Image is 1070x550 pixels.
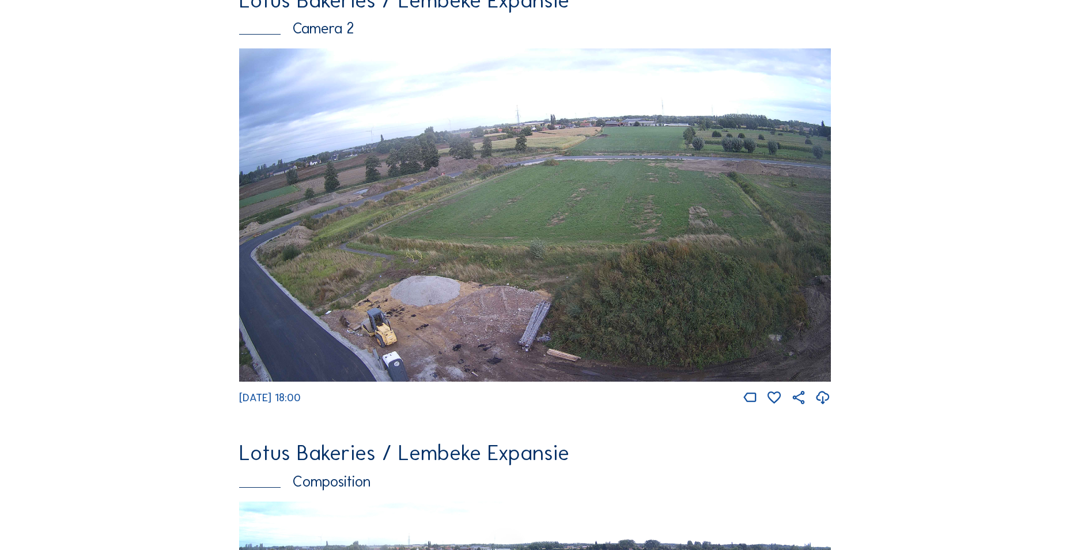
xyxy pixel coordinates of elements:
[239,474,831,489] div: Composition
[239,48,831,382] img: Image
[239,21,831,36] div: Camera 2
[239,442,831,464] div: Lotus Bakeries / Lembeke Expansie
[239,391,301,404] span: [DATE] 18:00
